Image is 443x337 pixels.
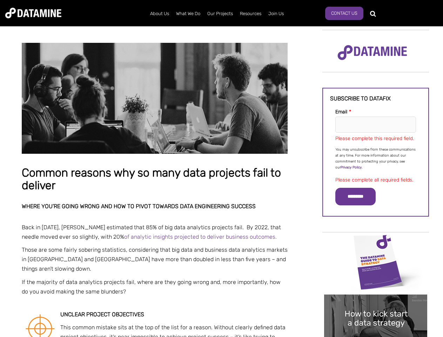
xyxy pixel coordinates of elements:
a: Resources [236,5,265,23]
a: Our Projects [204,5,236,23]
a: of analytic insights projected to deliver business outcomes. [124,233,277,240]
h1: Common reasons why so many data projects fail to deliver [22,167,288,192]
strong: Unclear project objectives [60,311,144,318]
span: Email [335,109,347,115]
p: You may unsubscribe from these communications at any time. For more information about our commitm... [335,147,416,171]
a: Contact Us [325,7,363,20]
a: Join Us [265,5,287,23]
img: Common reasons why so many data projects fail to deliver [22,43,288,154]
a: Privacy Policy [341,165,362,170]
h3: Subscribe to datafix [330,95,421,102]
label: Please complete all required fields. [335,177,413,183]
a: About Us [147,5,173,23]
p: Those are some fairly sobering statistics, considering that big data and business data analytics ... [22,245,288,274]
h2: Where you’re going wrong and how to pivot towards data engineering success [22,203,288,210]
p: If the majority of data analytics projects fail, where are they going wrong and, more importantly... [22,277,288,296]
p: Back in [DATE], [PERSON_NAME] estimated that 85% of big data analytics projects fail. By 2022, th... [22,223,288,242]
img: Datamine Logo No Strapline - Purple [333,40,412,65]
label: Please complete this required field. [335,136,414,141]
img: Datamine [5,8,61,18]
img: Data Strategy Cover thumbnail [324,233,427,291]
a: What We Do [173,5,204,23]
